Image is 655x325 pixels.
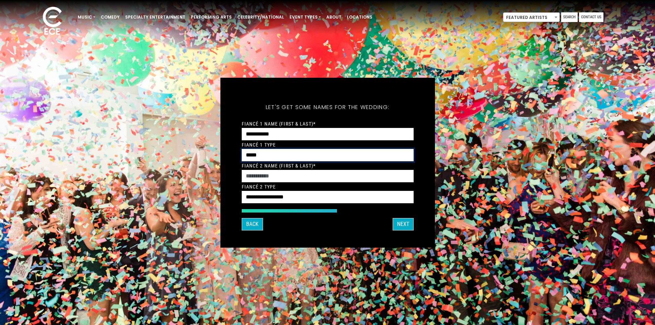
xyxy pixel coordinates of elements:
label: Fiancé 1 Type [242,142,276,148]
img: ece_new_logo_whitev2-1.png [35,5,69,38]
a: Event Types [287,11,324,23]
a: Contact Us [579,12,603,22]
button: Back [242,218,263,230]
a: Music [75,11,98,23]
a: Locations [344,11,375,23]
label: Fiancé 1 Name (First & Last)* [242,121,316,127]
a: Specialty Entertainment [122,11,188,23]
button: Next [393,218,414,230]
a: Performing Arts [188,11,234,23]
a: Celebrity/National [234,11,287,23]
a: About [324,11,344,23]
label: Fiancé 2 Type [242,184,276,190]
a: Comedy [98,11,122,23]
span: Featured Artists [503,13,559,22]
label: Fiancé 2 Name (First & Last)* [242,163,316,169]
a: Search [561,12,578,22]
h5: Let's get some names for the wedding: [242,95,414,120]
span: Featured Artists [503,12,560,22]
